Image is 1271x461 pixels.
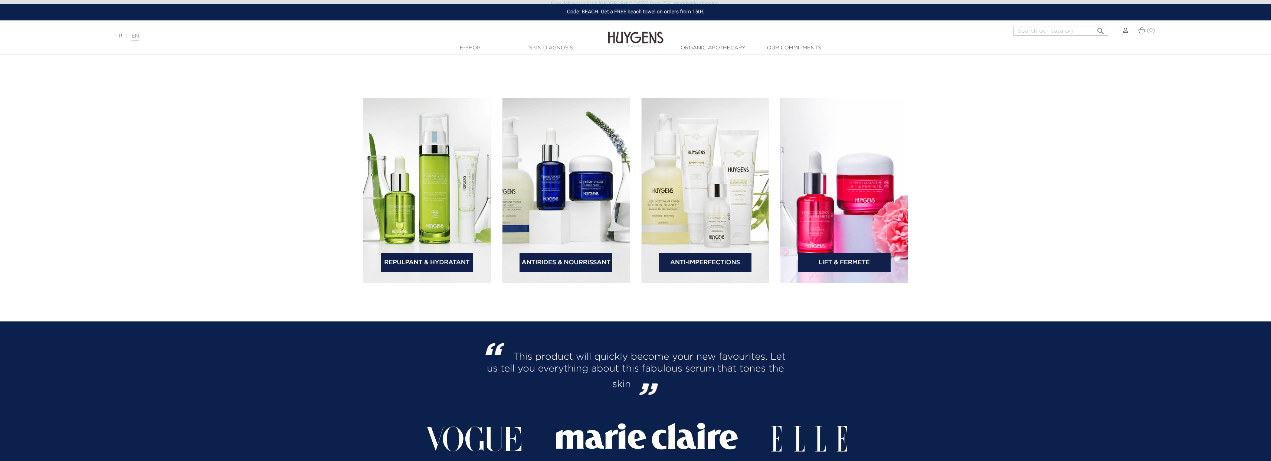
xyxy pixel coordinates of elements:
[555,422,739,452] img: logo partenaire 2
[115,33,122,39] a: FR
[771,422,847,452] img: logo partenaire 3
[659,253,751,272] a: Anti-Imperfections
[363,98,491,283] img: bannière catégorie
[131,33,139,41] a: EN
[482,347,789,390] h2: This product will quickly become your new favourites. Let us tell you everything about this fabul...
[520,253,612,272] a: Antirides & Nourrissant
[433,44,507,52] a: E-Shop
[502,98,630,283] img: bannière catégorie 2
[424,422,524,452] img: logo partenaire 1
[641,98,769,283] img: bannière catégorie 3
[676,44,750,52] a: Organic Apothecary
[514,44,588,52] a: Skin Diagnosis
[757,44,831,52] a: Our commitments
[1147,28,1155,33] span: (0)
[780,98,908,283] img: bannière catégorie 4
[111,32,524,40] div: |
[608,20,664,48] img: Huygens
[798,253,891,272] a: Lift & Fermeté
[1094,24,1107,34] button: 
[1096,24,1105,33] i: 
[381,253,474,272] a: Repulpant & Hydratant
[1013,26,1108,36] input: Search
